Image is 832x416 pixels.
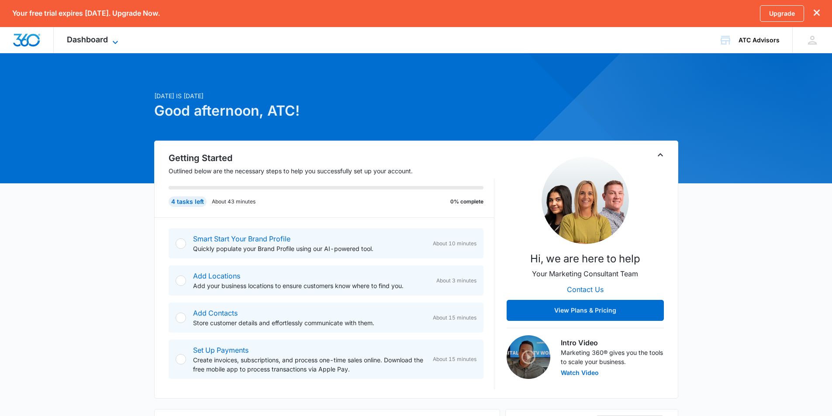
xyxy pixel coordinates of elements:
p: Hi, we are here to help [530,251,640,267]
span: About 10 minutes [433,240,476,248]
span: About 3 minutes [436,277,476,285]
p: Create invoices, subscriptions, and process one-time sales online. Download the free mobile app t... [193,355,426,374]
p: Store customer details and effortlessly communicate with them. [193,318,426,327]
h1: Good afternoon, ATC! [154,100,500,121]
p: About 43 minutes [212,198,255,206]
button: Watch Video [561,370,599,376]
div: Dashboard [54,27,134,53]
p: Outlined below are the necessary steps to help you successfully set up your account. [169,166,494,175]
img: Intro Video [507,335,550,379]
button: dismiss this dialog [814,9,820,17]
a: Add Locations [193,272,240,280]
div: account name [739,37,780,44]
h2: Getting Started [169,151,494,165]
button: Contact Us [558,279,612,300]
div: 4 tasks left [169,196,207,207]
p: 0% complete [450,198,483,206]
span: Dashboard [67,35,108,44]
h3: Intro Video [561,337,664,348]
button: View Plans & Pricing [507,300,664,321]
p: [DATE] is [DATE] [154,91,500,100]
span: About 15 minutes [433,355,476,363]
p: Your Marketing Consultant Team [532,268,638,279]
button: Toggle Collapse [655,150,666,160]
p: Your free trial expires [DATE]. Upgrade Now. [12,9,160,17]
p: Quickly populate your Brand Profile using our AI-powered tool. [193,244,426,253]
a: Smart Start Your Brand Profile [193,234,290,243]
span: About 15 minutes [433,314,476,322]
p: Add your business locations to ensure customers know where to find you. [193,281,429,290]
p: Marketing 360® gives you the tools to scale your business. [561,348,664,366]
a: Set Up Payments [193,346,249,354]
a: Upgrade [760,5,804,22]
a: Add Contacts [193,309,238,317]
